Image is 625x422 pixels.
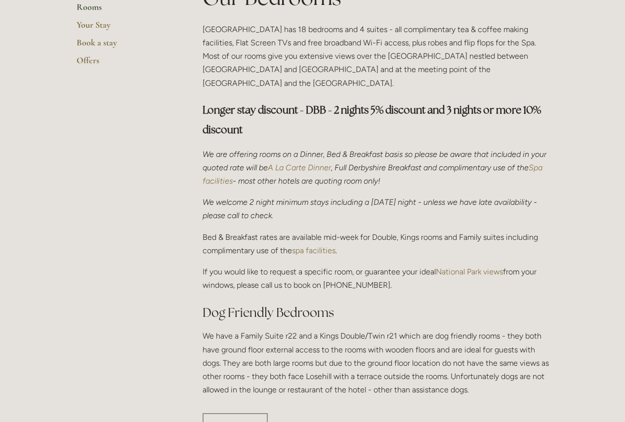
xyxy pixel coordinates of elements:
[436,267,503,276] a: National Park views
[292,246,335,255] a: spa facilities
[203,230,549,257] p: Bed & Breakfast rates are available mid-week for Double, Kings rooms and Family suites including ...
[203,265,549,292] p: If you would like to request a specific room, or guarantee your ideal from your windows, please c...
[77,1,171,19] a: Rooms
[203,103,543,136] strong: Longer stay discount - DBB - 2 nights 5% discount and 3 nights or more 10% discount
[203,150,548,172] em: We are offering rooms on a Dinner, Bed & Breakfast basis so please be aware that included in your...
[203,23,549,90] p: [GEOGRAPHIC_DATA] has 18 bedrooms and 4 suites - all complimentary tea & coffee making facilities...
[77,19,171,37] a: Your Stay
[203,197,539,220] em: We welcome 2 night minimum stays including a [DATE] night - unless we have late availability - pl...
[203,304,549,321] h2: Dog Friendly Bedrooms
[233,176,380,186] em: - most other hotels are quoting room only!
[203,329,549,396] p: We have a Family Suite r22 and a Kings Double/Twin r21 which are dog friendly rooms - they both h...
[268,163,331,172] a: A La Carte Dinner
[77,55,171,73] a: Offers
[331,163,529,172] em: , Full Derbyshire Breakfast and complimentary use of the
[77,37,171,55] a: Book a stay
